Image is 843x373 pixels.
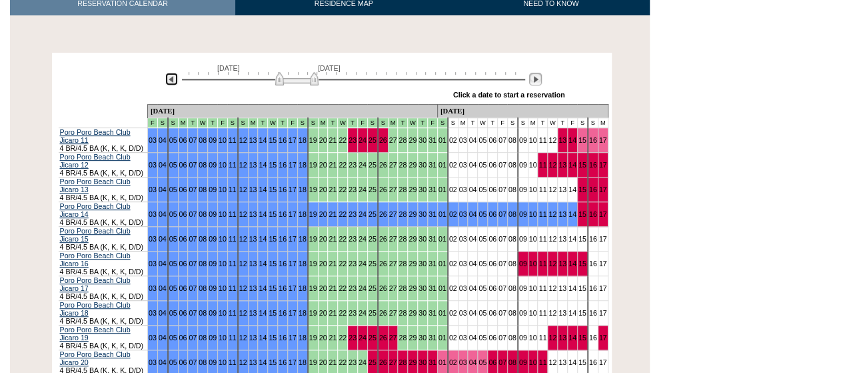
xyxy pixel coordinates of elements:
[419,161,426,169] a: 30
[379,210,387,218] a: 26
[419,260,426,268] a: 30
[239,136,247,144] a: 12
[568,161,576,169] a: 14
[229,161,237,169] a: 11
[558,136,566,144] a: 13
[60,177,131,194] a: Poro Poro Beach Club Jicaro 13
[319,161,327,169] a: 20
[229,284,237,292] a: 11
[239,161,247,169] a: 12
[428,185,436,194] a: 31
[169,260,177,268] a: 05
[589,210,597,218] a: 16
[369,161,377,169] a: 25
[478,185,486,194] a: 05
[578,185,586,194] a: 15
[219,161,227,169] a: 10
[399,260,407,268] a: 28
[349,185,357,194] a: 23
[409,210,417,218] a: 29
[449,210,457,218] a: 02
[319,260,327,268] a: 20
[529,73,542,85] img: Next
[578,260,586,268] a: 15
[189,161,197,169] a: 07
[209,136,217,144] a: 09
[478,210,486,218] a: 05
[589,161,597,169] a: 16
[578,161,586,169] a: 15
[279,260,287,268] a: 16
[329,185,337,194] a: 21
[149,136,157,144] a: 03
[369,235,377,243] a: 25
[60,202,131,218] a: Poro Poro Beach Club Jicaro 14
[399,136,407,144] a: 28
[299,260,307,268] a: 18
[508,161,516,169] a: 08
[369,210,377,218] a: 25
[329,235,337,243] a: 21
[449,235,457,243] a: 02
[189,185,197,194] a: 07
[589,260,597,268] a: 16
[339,185,347,194] a: 22
[309,235,317,243] a: 19
[289,235,297,243] a: 17
[169,235,177,243] a: 05
[249,136,257,144] a: 13
[329,210,337,218] a: 21
[508,235,516,243] a: 08
[289,136,297,144] a: 17
[438,210,446,218] a: 01
[359,260,367,268] a: 24
[538,185,546,194] a: 11
[449,161,457,169] a: 02
[399,185,407,194] a: 28
[478,161,486,169] a: 05
[249,260,257,268] a: 13
[209,161,217,169] a: 09
[459,161,467,169] a: 03
[299,136,307,144] a: 18
[189,284,197,292] a: 07
[349,161,357,169] a: 23
[149,185,157,194] a: 03
[419,235,426,243] a: 30
[428,161,436,169] a: 31
[409,260,417,268] a: 29
[478,235,486,243] a: 05
[359,235,367,243] a: 24
[468,210,476,218] a: 04
[379,161,387,169] a: 26
[568,235,576,243] a: 14
[419,136,426,144] a: 30
[179,235,187,243] a: 06
[599,210,607,218] a: 17
[459,235,467,243] a: 03
[199,161,207,169] a: 08
[60,252,131,268] a: Poro Poro Beach Club Jicaro 16
[269,136,277,144] a: 15
[149,235,157,243] a: 03
[199,136,207,144] a: 08
[468,161,476,169] a: 04
[488,210,496,218] a: 06
[209,235,217,243] a: 09
[548,235,556,243] a: 12
[519,235,527,243] a: 09
[159,235,167,243] a: 04
[339,260,347,268] a: 22
[589,136,597,144] a: 16
[219,210,227,218] a: 10
[199,210,207,218] a: 08
[369,136,377,144] a: 25
[359,210,367,218] a: 24
[149,210,157,218] a: 03
[488,161,496,169] a: 06
[179,161,187,169] a: 06
[498,185,506,194] a: 07
[548,136,556,144] a: 12
[229,235,237,243] a: 11
[488,235,496,243] a: 06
